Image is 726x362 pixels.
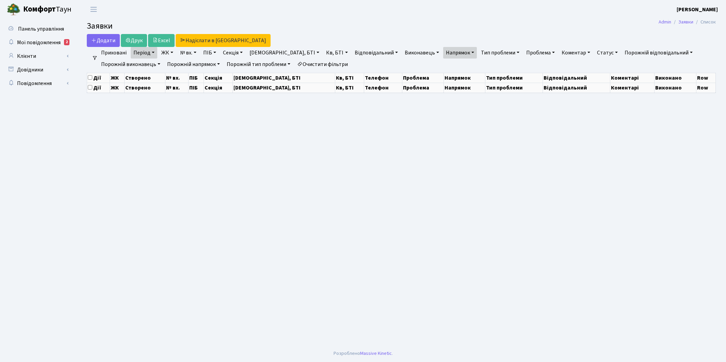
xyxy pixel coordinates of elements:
a: Коментар [559,47,593,59]
a: Період [131,47,157,59]
a: ПІБ [200,47,219,59]
nav: breadcrumb [648,15,726,29]
div: Розроблено . [334,350,393,357]
a: Статус [594,47,620,59]
b: Комфорт [23,4,56,15]
span: Панель управління [18,25,64,33]
a: Довідники [3,63,71,77]
th: № вх. [165,83,189,93]
th: Створено [125,83,165,93]
th: Телефон [364,73,402,83]
a: [PERSON_NAME] [677,5,718,14]
b: [PERSON_NAME] [677,6,718,13]
th: Секція [204,73,232,83]
span: Додати [91,37,115,44]
th: Відповідальний [543,83,610,93]
a: Повідомлення [3,77,71,90]
a: Друк [121,34,147,47]
a: [DEMOGRAPHIC_DATA], БТІ [247,47,322,59]
th: Коментарі [610,83,654,93]
a: № вх. [177,47,199,59]
th: ЖК [110,83,125,93]
a: Відповідальний [352,47,401,59]
a: ЖК [159,47,176,59]
a: Секція [220,47,245,59]
th: ЖК [110,73,125,83]
span: Таун [23,4,71,15]
a: Порожній виконавець [98,59,163,70]
a: Надіслати в [GEOGRAPHIC_DATA] [176,34,271,47]
th: Row [696,73,716,83]
th: Дії [87,73,110,83]
th: Секція [204,83,232,93]
a: Додати [87,34,120,47]
a: Заявки [678,18,693,26]
th: Проблема [402,83,443,93]
th: Виконано [654,73,696,83]
li: Список [693,18,716,26]
img: logo.png [7,3,20,16]
a: Admin [659,18,671,26]
th: ПІБ [189,83,204,93]
a: Кв, БТІ [323,47,350,59]
th: Напрямок [443,73,485,83]
span: Мої повідомлення [17,39,61,46]
a: Очистити фільтри [294,59,351,70]
th: Тип проблеми [485,83,543,93]
th: Коментарі [610,73,654,83]
a: Проблема [523,47,558,59]
th: Відповідальний [543,73,610,83]
a: Напрямок [443,47,477,59]
th: [DEMOGRAPHIC_DATA], БТІ [232,83,335,93]
th: Напрямок [443,83,485,93]
th: ПІБ [189,73,204,83]
th: Дії [87,83,110,93]
a: Massive Kinetic [360,350,392,357]
a: Excel [148,34,175,47]
a: Порожній відповідальний [622,47,695,59]
button: Переключити навігацію [85,4,102,15]
a: Приховані [98,47,129,59]
a: Порожній тип проблеми [224,59,293,70]
th: Телефон [364,83,402,93]
a: Порожній напрямок [164,59,223,70]
span: Заявки [87,20,113,32]
th: Кв, БТІ [335,83,364,93]
a: Клієнти [3,49,71,63]
th: Створено [125,73,165,83]
th: Проблема [402,73,443,83]
th: Тип проблеми [485,73,543,83]
a: Мої повідомлення2 [3,36,71,49]
a: Виконавець [402,47,442,59]
div: 2 [64,39,69,45]
th: № вх. [165,73,189,83]
a: Панель управління [3,22,71,36]
th: Виконано [654,83,696,93]
th: [DEMOGRAPHIC_DATA], БТІ [232,73,335,83]
a: Тип проблеми [478,47,522,59]
th: Row [696,83,716,93]
th: Кв, БТІ [335,73,364,83]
